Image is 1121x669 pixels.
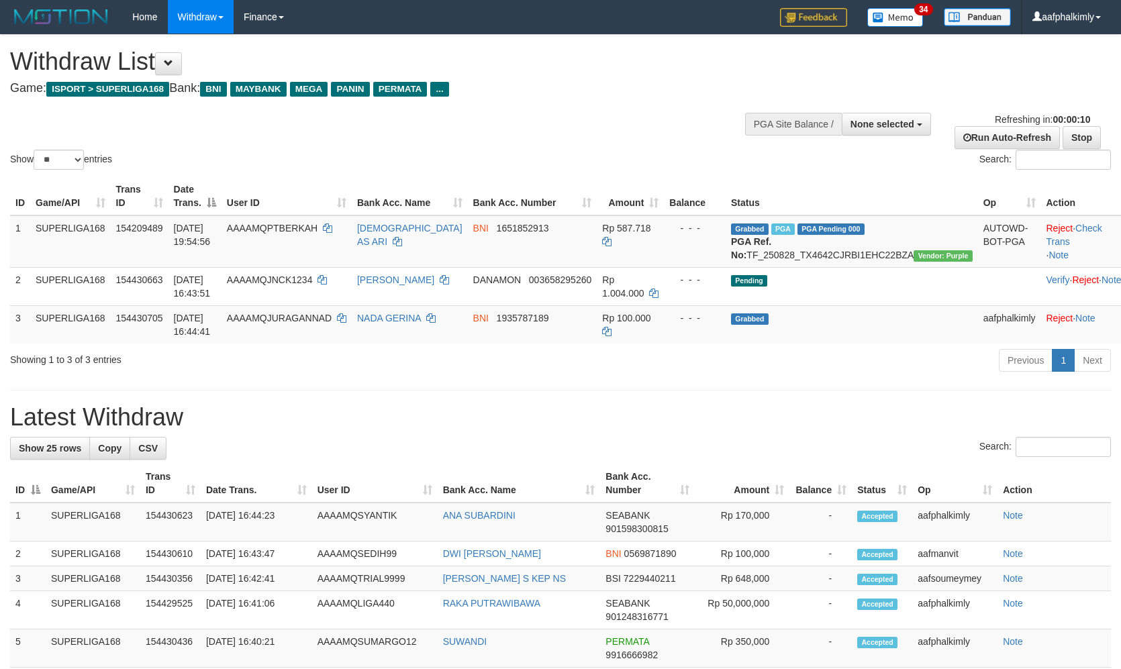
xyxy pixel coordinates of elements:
a: Reject [1046,223,1073,234]
td: aafmanvit [912,542,997,566]
span: ISPORT > SUPERLIGA168 [46,82,169,97]
td: aafphalkimly [912,503,997,542]
span: Copy 0569871890 to clipboard [624,548,677,559]
div: - - - [669,221,720,235]
td: 5 [10,629,46,668]
a: [PERSON_NAME] [357,274,434,285]
td: [DATE] 16:44:23 [201,503,312,542]
button: None selected [842,113,931,136]
a: Stop [1063,126,1101,149]
td: AAAAMQLIGA440 [312,591,438,629]
a: 1 [1052,349,1075,372]
td: SUPERLIGA168 [46,542,140,566]
th: Bank Acc. Number: activate to sort column ascending [600,464,695,503]
h4: Game: Bank: [10,82,734,95]
a: Check Trans [1046,223,1102,247]
span: BNI [473,223,489,234]
label: Search: [979,150,1111,170]
span: Accepted [857,574,897,585]
td: 4 [10,591,46,629]
span: Accepted [857,637,897,648]
th: Date Trans.: activate to sort column descending [168,177,222,215]
span: PGA Pending [797,223,865,235]
span: BNI [473,313,489,323]
td: 154429525 [140,591,201,629]
div: - - - [669,273,720,287]
td: - [789,503,852,542]
th: ID [10,177,30,215]
span: SEABANK [605,598,650,609]
span: Copy 9916666982 to clipboard [605,650,658,660]
th: Date Trans.: activate to sort column ascending [201,464,312,503]
span: Vendor URL: https://trx4.1velocity.biz [914,250,972,262]
span: Rp 587.718 [602,223,650,234]
span: [DATE] 16:44:41 [174,313,211,337]
td: AUTOWD-BOT-PGA [978,215,1041,268]
a: Note [1003,598,1023,609]
img: Feedback.jpg [780,8,847,27]
td: [DATE] 16:43:47 [201,542,312,566]
td: 3 [10,305,30,344]
td: SUPERLIGA168 [46,629,140,668]
td: 154430436 [140,629,201,668]
td: SUPERLIGA168 [46,566,140,591]
span: Copy 1935787189 to clipboard [497,313,549,323]
span: Refreshing in: [995,114,1090,125]
th: Op: activate to sort column ascending [912,464,997,503]
a: Reject [1072,274,1099,285]
td: aafphalkimly [912,591,997,629]
span: BNI [200,82,226,97]
td: - [789,566,852,591]
span: Copy [98,443,121,454]
td: SUPERLIGA168 [30,305,111,344]
td: Rp 50,000,000 [695,591,789,629]
td: 154430610 [140,542,201,566]
td: aafsoumeymey [912,566,997,591]
td: Rp 648,000 [695,566,789,591]
th: Amount: activate to sort column ascending [695,464,789,503]
a: Verify [1046,274,1070,285]
a: NADA GERINA [357,313,421,323]
td: 3 [10,566,46,591]
td: Rp 350,000 [695,629,789,668]
td: - [789,591,852,629]
a: CSV [130,437,166,460]
td: SUPERLIGA168 [30,267,111,305]
td: AAAAMQSEDIH99 [312,542,438,566]
td: Rp 170,000 [695,503,789,542]
span: CSV [138,443,158,454]
span: Rp 100.000 [602,313,650,323]
td: [DATE] 16:42:41 [201,566,312,591]
td: AAAAMQSUMARGO12 [312,629,438,668]
th: User ID: activate to sort column ascending [312,464,438,503]
span: Pending [731,275,767,287]
strong: 00:00:10 [1053,114,1090,125]
th: Bank Acc. Name: activate to sort column ascending [438,464,601,503]
th: Op: activate to sort column ascending [978,177,1041,215]
span: ... [430,82,448,97]
span: Accepted [857,599,897,610]
div: Showing 1 to 3 of 3 entries [10,348,457,366]
span: 154209489 [116,223,163,234]
span: MEGA [290,82,328,97]
td: AAAAMQSYANTIK [312,503,438,542]
span: Copy 7229440211 to clipboard [624,573,676,584]
th: Trans ID: activate to sort column ascending [140,464,201,503]
a: Previous [999,349,1053,372]
label: Show entries [10,150,112,170]
a: Next [1074,349,1111,372]
a: Note [1075,313,1095,323]
th: Balance [664,177,726,215]
span: PERMATA [373,82,428,97]
span: 34 [914,3,932,15]
input: Search: [1016,150,1111,170]
span: Copy 003658295260 to clipboard [529,274,591,285]
th: Action [997,464,1111,503]
a: Note [1003,510,1023,521]
span: AAAAMQPTBERKAH [227,223,318,234]
span: PERMATA [605,636,649,647]
td: AAAAMQTRIAL9999 [312,566,438,591]
span: Accepted [857,511,897,522]
select: Showentries [34,150,84,170]
th: Bank Acc. Name: activate to sort column ascending [352,177,468,215]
